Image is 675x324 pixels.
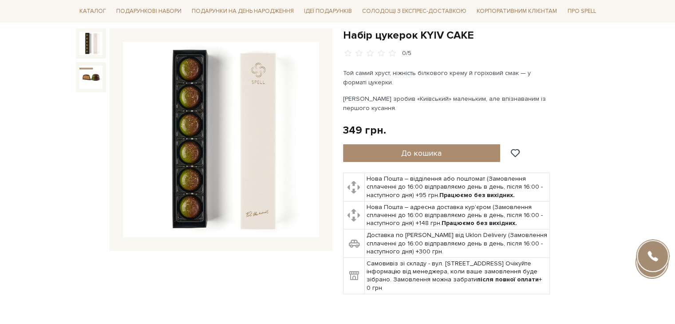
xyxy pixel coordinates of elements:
a: Солодощі з експрес-доставкою [359,4,470,19]
td: Нова Пошта – відділення або поштомат (Замовлення сплаченні до 16:00 відправляємо день в день, піс... [364,173,549,202]
p: Той самий хруст, ніжність білкового крему й горіховий смак — у форматі цукерки. [343,68,551,87]
span: Про Spell [564,4,599,18]
h1: Набір цукерок KYIV CAKE [343,28,600,42]
span: Подарунки на День народження [188,4,297,18]
td: Самовивіз зі складу - вул. [STREET_ADDRESS] Очікуйте інформацію від менеджера, коли ваше замовлен... [364,258,549,294]
p: [PERSON_NAME] зробив «Київський» маленьким, але впізнаваним із першого кусання. [343,94,551,113]
a: Корпоративним клієнтам [473,4,561,19]
b: після повної оплати [477,276,539,283]
b: Працюємо без вихідних. [439,191,515,199]
div: 349 грн. [343,123,386,137]
div: 0/5 [402,49,411,58]
button: До кошика [343,144,501,162]
span: Каталог [76,4,110,18]
td: Доставка по [PERSON_NAME] від Uklon Delivery (Замовлення сплаченні до 16:00 відправляємо день в д... [364,229,549,258]
span: Подарункові набори [113,4,185,18]
b: Працюємо без вихідних. [442,219,517,227]
img: Набір цукерок KYIV CAKE [79,66,103,89]
td: Нова Пошта – адресна доставка кур'єром (Замовлення сплаченні до 16:00 відправляємо день в день, п... [364,201,549,229]
img: Набір цукерок KYIV CAKE [79,32,103,55]
span: До кошика [401,148,442,158]
img: Набір цукерок KYIV CAKE [123,42,319,238]
span: Ідеї подарунків [300,4,355,18]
